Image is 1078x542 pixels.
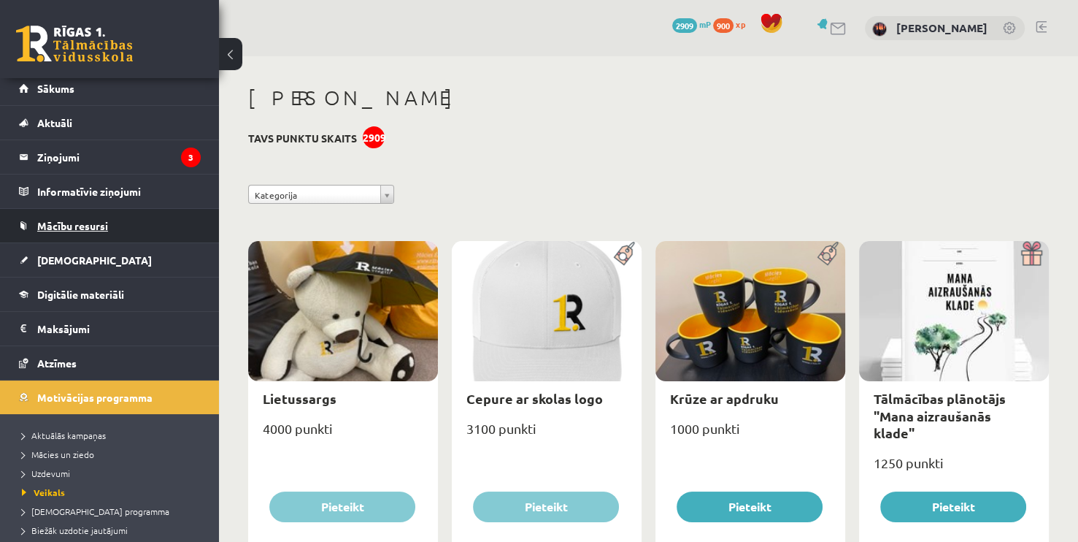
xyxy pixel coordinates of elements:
[880,492,1026,522] button: Pieteikt
[872,22,887,37] img: Mārcis Līvens
[16,26,133,62] a: Rīgas 1. Tālmācības vidusskola
[37,356,77,370] span: Atzīmes
[181,148,201,167] i: 3
[812,241,845,266] img: Populāra prece
[37,312,201,346] legend: Maksājumi
[37,175,201,208] legend: Informatīvie ziņojumi
[473,492,619,522] button: Pieteikt
[19,140,201,174] a: Ziņojumi3
[22,524,128,536] span: Biežāk uzdotie jautājumi
[1016,241,1049,266] img: Dāvana ar pārsteigumu
[874,390,1006,441] a: Tālmācības plānotājs "Mana aizraušanās klade"
[22,429,204,442] a: Aktuālās kampaņas
[670,390,779,407] a: Krūze ar apdruku
[19,312,201,346] a: Maksājumi
[22,430,106,441] span: Aktuālās kampaņas
[22,505,204,518] a: [DEMOGRAPHIC_DATA] programma
[19,278,201,311] a: Digitālie materiāli
[19,381,201,414] a: Motivācijas programma
[255,186,374,205] span: Kategorija
[672,18,697,33] span: 2909
[22,505,169,517] span: [DEMOGRAPHIC_DATA] programma
[22,467,204,480] a: Uzdevumi
[736,18,745,30] span: xp
[37,82,74,95] span: Sākums
[699,18,711,30] span: mP
[22,449,94,460] span: Mācies un ziedo
[609,241,642,266] img: Populāra prece
[896,20,987,35] a: [PERSON_NAME]
[466,390,603,407] a: Cepure ar skolas logo
[363,126,385,148] div: 2909
[22,486,204,499] a: Veikals
[37,116,72,129] span: Aktuāli
[713,18,752,30] a: 900 xp
[677,492,823,522] button: Pieteikt
[22,448,204,461] a: Mācies un ziedo
[19,72,201,105] a: Sākums
[19,209,201,243] a: Mācību resursi
[452,416,642,453] div: 3100 punkti
[19,243,201,277] a: [DEMOGRAPHIC_DATA]
[269,492,415,522] button: Pieteikt
[19,346,201,380] a: Atzīmes
[19,106,201,140] a: Aktuāli
[37,391,153,404] span: Motivācijas programma
[672,18,711,30] a: 2909 mP
[859,451,1049,487] div: 1250 punkti
[37,219,108,232] span: Mācību resursi
[37,288,124,301] span: Digitālie materiāli
[248,185,394,204] a: Kategorija
[713,18,734,33] span: 900
[263,390,336,407] a: Lietussargs
[248,416,438,453] div: 4000 punkti
[19,175,201,208] a: Informatīvie ziņojumi
[37,253,152,267] span: [DEMOGRAPHIC_DATA]
[37,140,201,174] legend: Ziņojumi
[248,85,1049,110] h1: [PERSON_NAME]
[22,486,65,498] span: Veikals
[22,467,70,479] span: Uzdevumi
[248,132,357,145] h3: Tavs punktu skaits
[655,416,845,453] div: 1000 punkti
[22,524,204,537] a: Biežāk uzdotie jautājumi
